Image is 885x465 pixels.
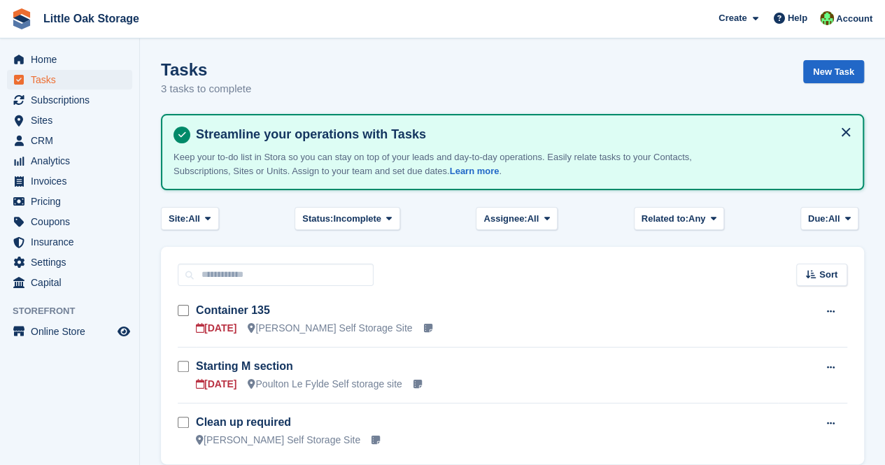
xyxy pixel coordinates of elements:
[31,322,115,341] span: Online Store
[31,90,115,110] span: Subscriptions
[31,232,115,252] span: Insurance
[7,50,132,69] a: menu
[38,7,145,30] a: Little Oak Storage
[161,207,219,230] button: Site: All
[7,232,132,252] a: menu
[800,207,858,230] button: Due: All
[161,81,251,97] p: 3 tasks to complete
[634,207,724,230] button: Related to: Any
[31,171,115,191] span: Invoices
[528,212,539,226] span: All
[642,212,688,226] span: Related to:
[302,212,333,226] span: Status:
[7,151,132,171] a: menu
[31,131,115,150] span: CRM
[31,212,115,231] span: Coupons
[196,304,270,316] a: Container 135
[688,212,706,226] span: Any
[483,212,527,226] span: Assignee:
[196,433,360,448] div: [PERSON_NAME] Self Storage Site
[7,212,132,231] a: menu
[7,322,132,341] a: menu
[31,151,115,171] span: Analytics
[295,207,399,230] button: Status: Incomplete
[161,60,251,79] h1: Tasks
[7,192,132,211] a: menu
[476,207,558,230] button: Assignee: All
[196,360,293,372] a: Starting M section
[31,110,115,130] span: Sites
[788,11,807,25] span: Help
[333,212,381,226] span: Incomplete
[31,50,115,69] span: Home
[7,90,132,110] a: menu
[836,12,872,26] span: Account
[13,304,139,318] span: Storefront
[248,321,412,336] div: [PERSON_NAME] Self Storage Site
[31,273,115,292] span: Capital
[7,110,132,130] a: menu
[190,127,851,143] h4: Streamline your operations with Tasks
[196,377,236,392] div: [DATE]
[169,212,188,226] span: Site:
[11,8,32,29] img: stora-icon-8386f47178a22dfd0bd8f6a31ec36ba5ce8667c1dd55bd0f319d3a0aa187defe.svg
[31,252,115,272] span: Settings
[7,70,132,90] a: menu
[7,252,132,272] a: menu
[7,273,132,292] a: menu
[819,268,837,282] span: Sort
[31,70,115,90] span: Tasks
[820,11,834,25] img: Michael Aujla
[718,11,746,25] span: Create
[196,321,236,336] div: [DATE]
[115,323,132,340] a: Preview store
[828,212,840,226] span: All
[196,416,291,428] a: Clean up required
[808,212,828,226] span: Due:
[174,150,698,178] p: Keep your to-do list in Stora so you can stay on top of your leads and day-to-day operations. Eas...
[7,171,132,191] a: menu
[450,166,500,176] a: Learn more
[31,192,115,211] span: Pricing
[188,212,200,226] span: All
[803,60,864,83] a: New Task
[7,131,132,150] a: menu
[248,377,402,392] div: Poulton Le Fylde Self storage site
